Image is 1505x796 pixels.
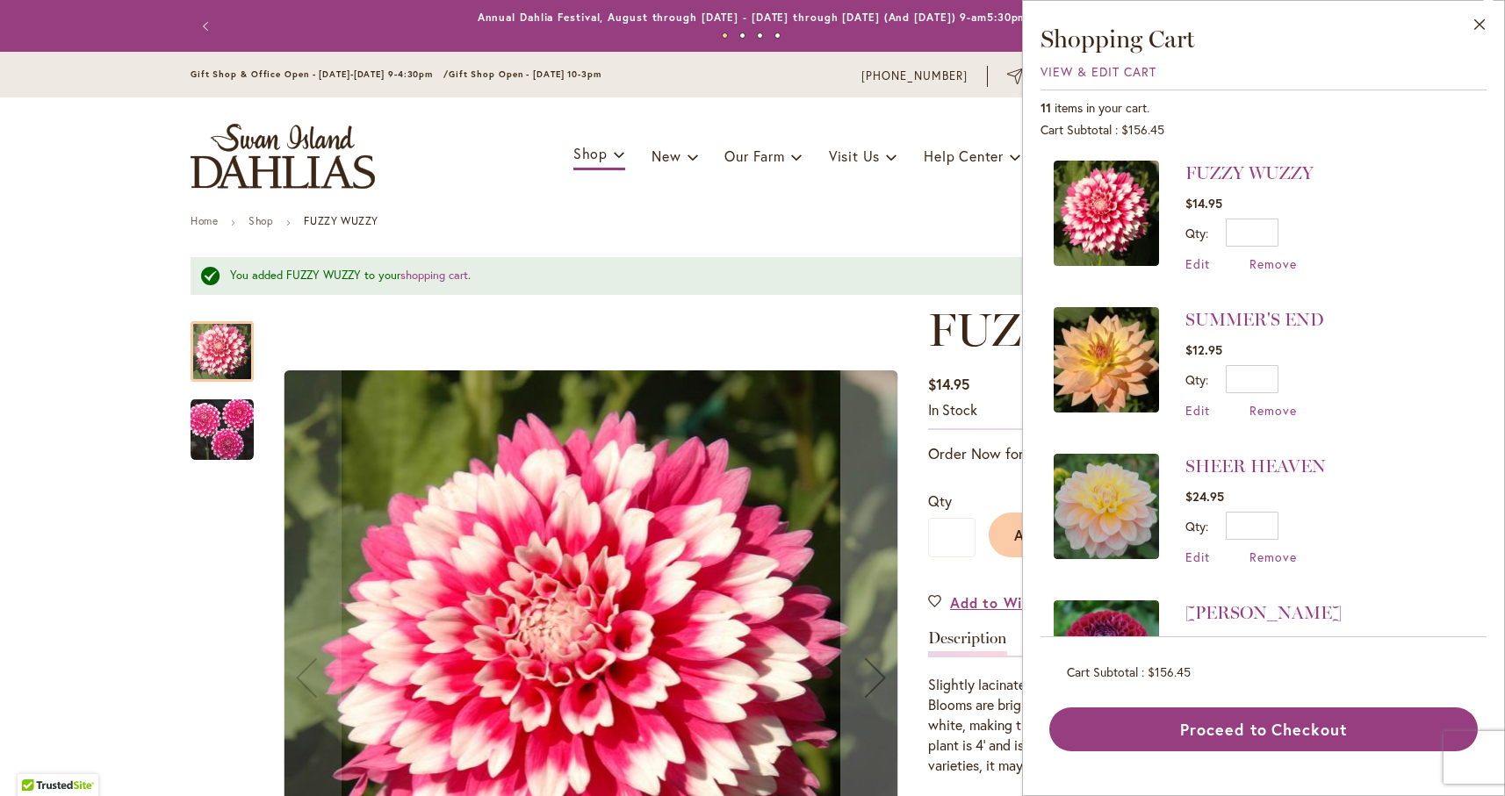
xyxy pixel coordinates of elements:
[1121,121,1164,138] span: $156.45
[449,68,601,80] span: Gift Shop Open - [DATE] 10-3pm
[928,630,1007,656] a: Description
[1067,663,1138,680] span: Cart Subtotal
[1185,162,1314,183] a: FUZZY WUZZY
[928,375,969,393] span: $14.95
[950,592,1070,613] span: Add to Wish List
[724,147,784,165] span: Our Farm
[191,214,218,227] a: Home
[1185,518,1208,534] label: Qty
[928,400,977,420] div: Availability
[191,124,375,189] a: store logo
[928,443,1314,464] p: Order Now for Spring 2026 Delivery
[1185,455,1326,477] a: SHEER HEAVEN
[928,491,952,510] span: Qty
[230,268,1262,284] div: You added FUZZY WUZZY to your .
[1185,488,1224,505] span: $24.95
[1185,255,1210,272] a: Edit
[861,68,968,85] a: [PHONE_NUMBER]
[191,304,271,382] div: FUZZY WUZZY
[1185,402,1210,419] a: Edit
[928,400,977,419] span: In stock
[304,214,378,227] strong: FUZZY WUZZY
[1041,24,1195,54] span: Shopping Cart
[1185,195,1222,212] span: $14.95
[1054,307,1159,412] img: SUMMER'S END
[1041,63,1156,80] a: View & Edit Cart
[191,398,254,461] img: FUZZY WUZZY
[989,513,1126,557] button: Add to Cart
[1249,402,1297,419] a: Remove
[478,11,1028,24] a: Annual Dahlia Festival, August through [DATE] - [DATE] through [DATE] (And [DATE]) 9-am5:30pm
[573,144,608,162] span: Shop
[1007,68,1087,85] a: Subscribe
[1041,99,1051,116] span: 11
[1041,121,1112,138] span: Cart Subtotal
[1014,526,1101,544] span: Add to Cart
[722,32,728,39] button: 1 of 4
[1185,635,1216,651] span: $9.95
[1054,600,1159,706] img: IVANETTI
[924,147,1004,165] span: Help Center
[928,302,1261,357] span: FUZZY WUZZY
[1185,549,1210,565] a: Edit
[928,675,1314,775] div: Slightly lacinated petals on this 3" cutie give it a "fuzzy look". Blooms are brightly colored pi...
[1249,549,1297,565] a: Remove
[739,32,745,39] button: 2 of 4
[191,9,226,44] button: Previous
[248,214,273,227] a: Shop
[1249,255,1297,272] a: Remove
[1054,454,1159,559] img: SHEER HEAVEN
[757,32,763,39] button: 3 of 4
[191,382,254,460] div: FUZZY WUZZY
[829,147,880,165] span: Visit Us
[1054,454,1159,565] a: SHEER HEAVEN
[774,32,781,39] button: 4 of 4
[1054,161,1159,266] img: FUZZY WUZZY
[1055,99,1149,116] span: items in your cart.
[1148,663,1191,680] span: $156.45
[1054,161,1159,272] a: FUZZY WUZZY
[1185,371,1208,388] label: Qty
[1185,341,1222,358] span: $12.95
[1185,309,1324,330] a: SUMMER'S END
[928,630,1314,775] div: Detailed Product Info
[191,68,449,80] span: Gift Shop & Office Open - [DATE]-[DATE] 9-4:30pm /
[652,147,680,165] span: New
[13,734,62,783] iframe: Launch Accessibility Center
[1049,707,1478,751] button: Proceed to Checkout
[1185,602,1342,623] a: [PERSON_NAME]
[400,268,468,283] a: shopping cart
[1054,600,1159,712] a: IVANETTI
[1054,307,1159,419] a: SUMMER'S END
[1185,225,1208,241] label: Qty
[928,592,1070,613] a: Add to Wish List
